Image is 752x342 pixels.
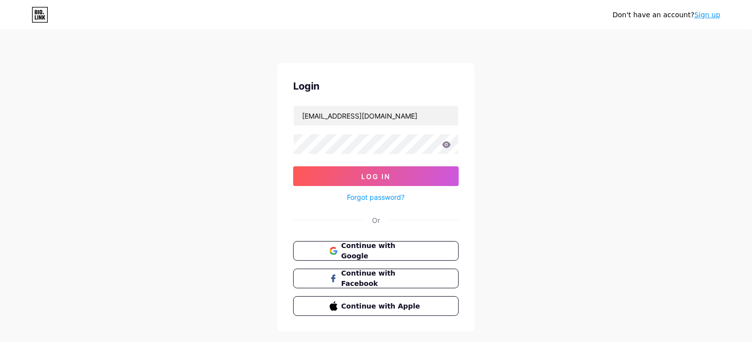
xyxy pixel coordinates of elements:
[694,11,720,19] a: Sign up
[293,269,459,288] button: Continue with Facebook
[362,172,391,181] span: Log In
[293,241,459,261] button: Continue with Google
[293,79,459,93] div: Login
[372,215,380,225] div: Or
[293,166,459,186] button: Log In
[294,106,458,125] input: Username
[613,10,720,20] div: Don't have an account?
[293,296,459,316] button: Continue with Apple
[342,241,423,261] span: Continue with Google
[342,268,423,289] span: Continue with Facebook
[342,301,423,311] span: Continue with Apple
[347,192,405,202] a: Forgot password?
